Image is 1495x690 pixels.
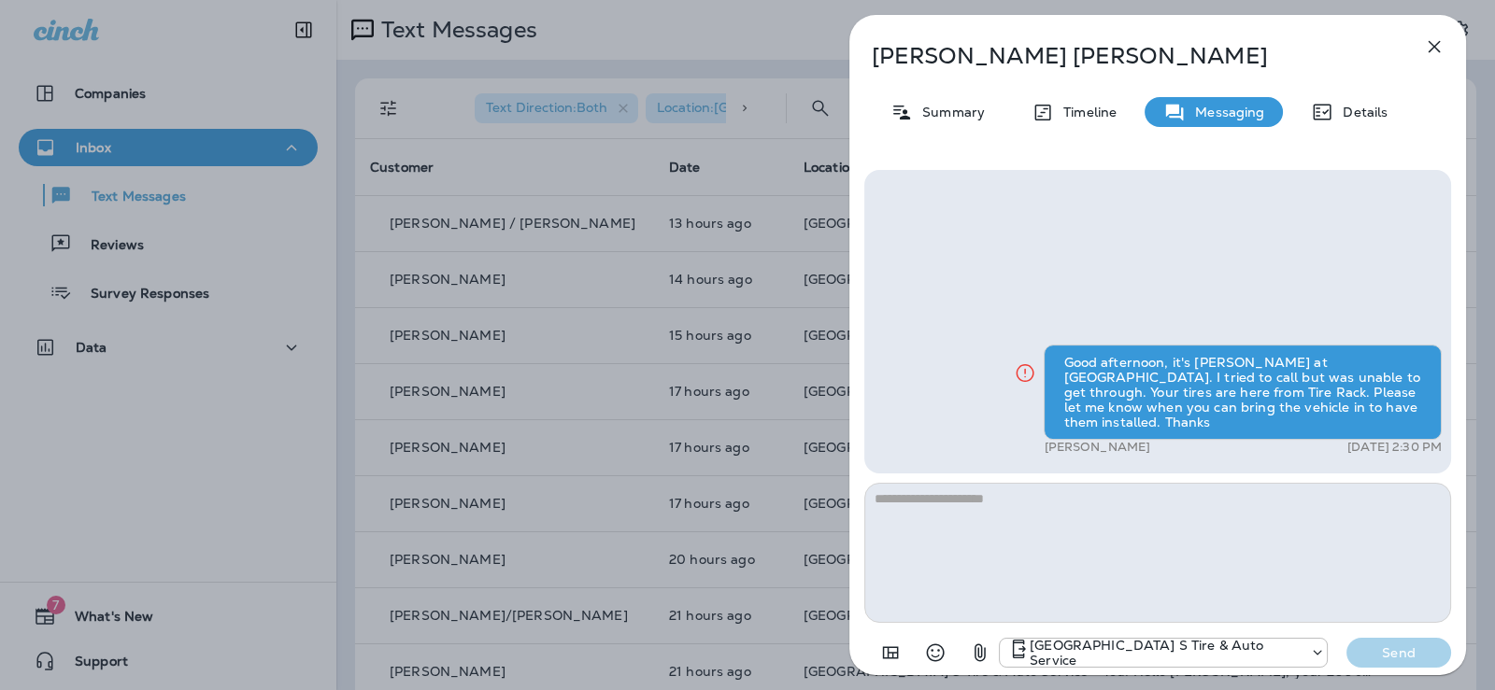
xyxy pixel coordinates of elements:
button: Select an emoji [917,634,954,671]
p: Summary [913,105,985,120]
div: Good afternoon, it's [PERSON_NAME] at [GEOGRAPHIC_DATA]. I tried to call but was unable to get th... [1045,345,1443,440]
p: [PERSON_NAME] [1045,440,1151,455]
p: Timeline [1054,105,1117,120]
button: Click for more info [1007,354,1045,392]
p: Details [1333,105,1388,120]
p: [DATE] 2:30 PM [1347,440,1442,455]
div: +1 (301) 975-0024 [1000,638,1327,668]
p: [PERSON_NAME] [PERSON_NAME] [872,43,1382,69]
p: Messaging [1186,105,1264,120]
p: [GEOGRAPHIC_DATA] S Tire & Auto Service [1030,638,1301,668]
button: Add in a premade template [872,634,909,671]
